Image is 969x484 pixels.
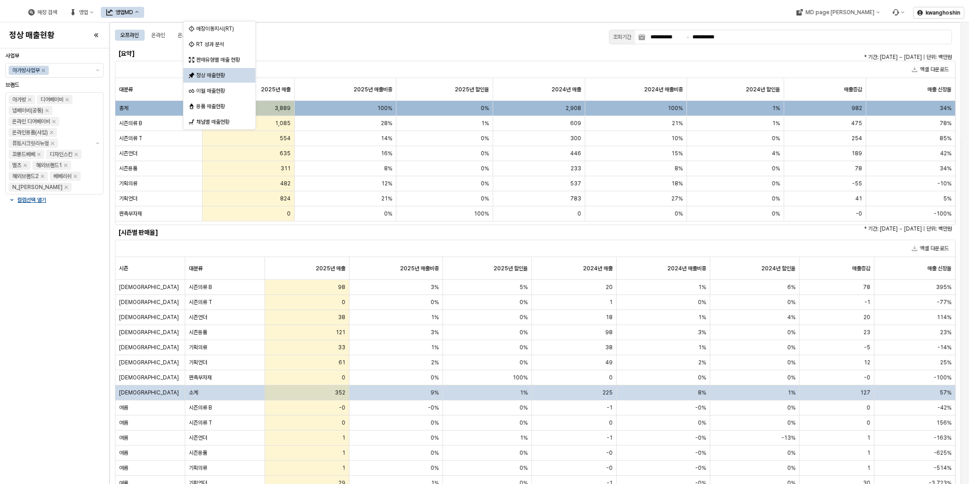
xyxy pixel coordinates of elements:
[101,7,144,18] button: 영업MD
[5,53,19,59] span: 사업부
[772,180,780,187] span: 0%
[109,22,969,484] main: App Frame
[431,419,439,426] span: 0%
[342,374,345,381] span: 0
[844,85,862,93] span: 매출증감
[189,419,212,426] span: 시즌의류 T
[79,9,88,16] div: 영업
[570,150,581,157] span: 446
[787,404,796,411] span: 0%
[17,196,46,204] p: 컬럼선택 열기
[787,284,796,291] span: 6%
[5,82,19,88] span: 브랜드
[12,172,39,181] div: 해외브랜드2
[938,404,952,411] span: -42%
[119,389,179,396] span: [DEMOGRAPHIC_DATA]
[520,419,528,426] span: 0%
[431,314,439,321] span: 1%
[119,105,128,112] span: 총계
[940,120,952,127] span: 78%
[571,165,581,172] span: 233
[339,359,345,366] span: 61
[513,374,528,381] span: 100%
[9,196,100,204] button: 컬럼선택 열기
[913,7,964,19] button: kwanghoshin
[698,284,706,291] span: 1%
[606,284,613,291] span: 20
[73,174,77,178] div: Remove 베베리쉬
[455,85,489,93] span: 2025년 할인율
[64,163,68,167] div: Remove 해외브랜드1
[119,464,128,472] span: 여름
[787,299,796,306] span: 0%
[339,404,345,411] span: -0
[934,464,952,472] span: -514%
[787,419,796,426] span: 0%
[583,264,613,272] span: 2024년 매출
[781,434,796,442] span: -13%
[698,374,706,381] span: 0%
[381,120,392,127] span: 28%
[570,195,581,202] span: 783
[9,31,55,40] h4: 정상 매출현황
[787,329,796,336] span: 0%
[377,105,392,112] span: 100%
[908,243,953,254] button: 엑셀 다운로드
[772,165,780,172] span: 0%
[42,68,45,72] div: Remove 아가방사업부
[381,195,392,202] span: 21%
[481,105,489,112] span: 0%
[927,264,952,272] span: 매출 신장율
[12,128,48,137] div: 온라인용품(사입)
[940,329,952,336] span: 23%
[698,419,706,426] span: 0%
[384,210,392,217] span: 0%
[772,195,780,202] span: 0%
[672,180,683,187] span: 18%
[469,225,952,233] p: * 기간: [DATE] ~ [DATE] | 단위: 백만원
[605,344,613,351] span: 38
[275,120,291,127] span: 1,085
[934,210,952,217] span: -100%
[867,404,870,411] span: 0
[119,344,179,351] span: [DEMOGRAPHIC_DATA]
[772,135,780,142] span: 0%
[36,161,62,170] div: 해외브랜드1
[23,7,63,18] div: 매장 검색
[189,404,212,411] span: 시즌의류 B
[520,404,528,411] span: 0%
[578,210,581,217] span: 0
[28,98,31,101] div: Remove 아가방
[342,464,345,472] span: 1
[381,150,392,157] span: 16%
[863,284,870,291] span: 78
[431,464,439,472] span: 0%
[938,180,952,187] span: -10%
[520,299,528,306] span: 0%
[12,150,35,159] div: 꼬똥드베베
[668,105,683,112] span: 100%
[280,150,291,157] span: 635
[644,85,683,93] span: 2024년 매출비중
[151,30,165,41] div: 온라인
[698,299,706,306] span: 0%
[119,228,322,237] h6: [시즌별 판매율]
[431,374,439,381] span: 0%
[609,374,613,381] span: 0
[189,344,207,351] span: 기획의류
[566,105,581,112] span: 2,908
[12,66,40,75] div: 아가방사업부
[115,9,133,16] div: 영업MD
[864,314,870,321] span: 20
[189,284,212,291] span: 시즌의류 B
[92,93,103,194] button: 제안 사항 표시
[698,344,706,351] span: 1%
[675,210,683,217] span: 0%
[146,30,171,41] div: 온라인
[381,135,392,142] span: 14%
[381,180,392,187] span: 12%
[867,449,870,457] span: 1
[520,284,528,291] span: 5%
[119,135,142,142] span: 시즌의류 T
[938,344,952,351] span: -14%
